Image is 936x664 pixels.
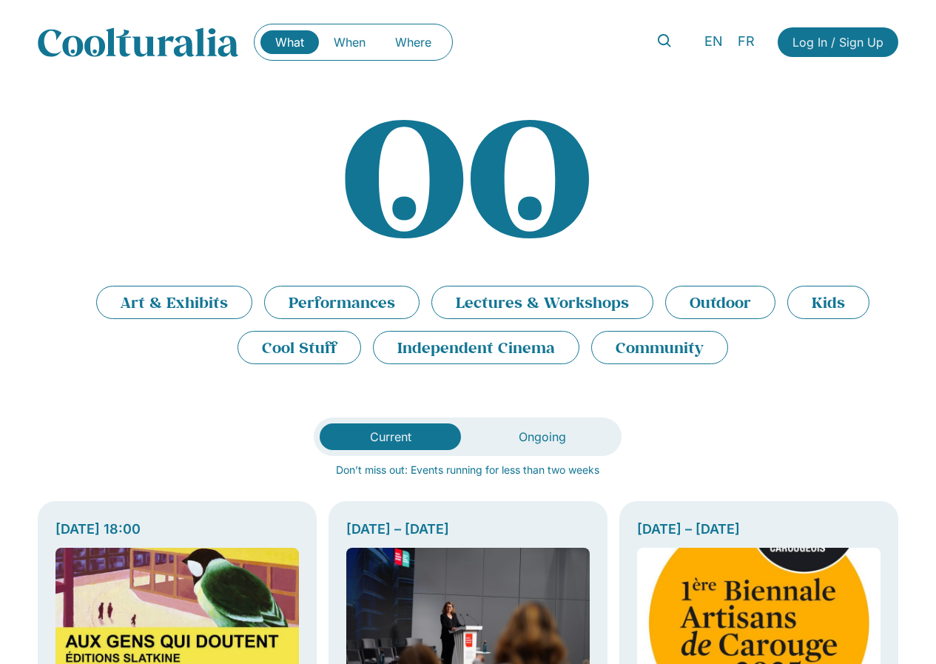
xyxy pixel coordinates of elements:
[738,34,755,50] span: FR
[637,519,881,539] div: [DATE] – [DATE]
[260,30,446,54] nav: Menu
[346,519,590,539] div: [DATE] – [DATE]
[519,429,566,444] span: Ongoing
[55,519,299,539] div: [DATE] 18:00
[380,30,446,54] a: Where
[778,27,898,57] a: Log In / Sign Up
[591,331,728,364] li: Community
[431,286,653,319] li: Lectures & Workshops
[697,31,730,53] a: EN
[704,34,723,50] span: EN
[370,429,411,444] span: Current
[787,286,869,319] li: Kids
[238,331,361,364] li: Cool Stuff
[665,286,775,319] li: Outdoor
[730,31,762,53] a: FR
[792,33,883,51] span: Log In / Sign Up
[264,286,420,319] li: Performances
[373,331,579,364] li: Independent Cinema
[38,462,899,477] p: Don’t miss out: Events running for less than two weeks
[260,30,319,54] a: What
[96,286,252,319] li: Art & Exhibits
[319,30,380,54] a: When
